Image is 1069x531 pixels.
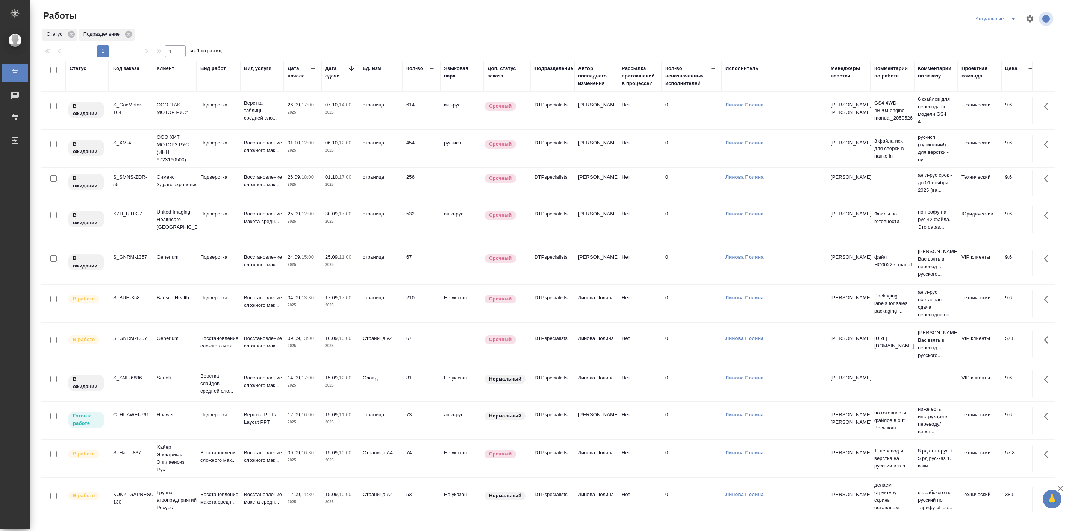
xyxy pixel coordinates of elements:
[1001,370,1039,397] td: 9.6
[200,173,236,181] p: Подверстка
[1046,491,1058,507] span: 🙏
[874,65,910,80] div: Комментарии по работе
[79,29,135,41] div: Подразделение
[440,135,484,162] td: рус-исп
[73,412,100,427] p: Готов к работе
[618,135,662,162] td: Нет
[113,253,149,261] div: S_GNRM-1357
[531,487,574,513] td: DTPspecialists
[574,206,618,233] td: [PERSON_NAME]
[359,370,403,397] td: Слайд
[831,65,867,80] div: Менеджеры верстки
[157,294,193,302] p: Bausch Health
[444,65,480,80] div: Языковая пара
[288,342,318,350] p: 2025
[618,407,662,434] td: Нет
[874,481,910,519] p: делаем структуру скрины оставляем кар...
[725,492,764,497] a: Линова Полина
[73,140,100,155] p: В ожидании
[574,135,618,162] td: [PERSON_NAME]
[244,173,280,188] p: Восстановление сложного мак...
[157,173,193,188] p: Сименс Здравоохранение
[1001,407,1039,434] td: 9.6
[958,290,1001,317] td: Технический
[489,211,512,219] p: Срочный
[618,445,662,472] td: Нет
[831,101,867,116] p: [PERSON_NAME], [PERSON_NAME]
[574,290,618,317] td: Линова Полина
[618,206,662,233] td: Нет
[325,261,355,269] p: 2025
[325,102,339,108] p: 07.10,
[725,102,764,108] a: Линова Полина
[1039,97,1057,115] button: Здесь прячутся важные кнопки
[68,101,105,119] div: Исполнитель назначен, приступать к работе пока рано
[244,411,280,426] p: Верстка PPT / Layout PPT
[440,370,484,397] td: Не указан
[1039,12,1055,26] span: Посмотреть информацию
[200,139,236,147] p: Подверстка
[531,370,574,397] td: DTPspecialists
[531,170,574,196] td: DTPspecialists
[1039,445,1057,463] button: Здесь прячутся важные кнопки
[574,170,618,196] td: [PERSON_NAME]
[958,206,1001,233] td: Юридический
[288,382,318,389] p: 2025
[961,65,998,80] div: Проектная команда
[339,140,351,146] p: 12:00
[403,206,440,233] td: 532
[958,331,1001,357] td: VIP клиенты
[831,253,867,261] p: [PERSON_NAME]
[288,457,318,464] p: 2025
[662,487,722,513] td: 0
[244,449,280,464] p: Восстановление сложного мак...
[68,449,105,459] div: Исполнитель выполняет работу
[440,407,484,434] td: англ-рус
[200,101,236,109] p: Подверстка
[918,96,954,126] p: 6 файлов для перевода по модели GS4 4...
[1001,97,1039,124] td: 9.6
[339,102,351,108] p: 14:00
[574,445,618,472] td: Линова Полина
[244,139,280,154] p: Восстановление сложного мак...
[618,250,662,276] td: Нет
[190,46,222,57] span: из 1 страниц
[618,97,662,124] td: Нет
[288,412,301,417] p: 12.09,
[244,335,280,350] p: Восстановление сложного мак...
[359,290,403,317] td: страница
[574,370,618,397] td: Линова Полина
[157,65,174,72] div: Клиент
[325,302,355,309] p: 2025
[662,97,722,124] td: 0
[244,99,280,122] p: Верстка таблицы средней сло...
[574,97,618,124] td: [PERSON_NAME]
[874,253,910,269] p: файл НС00225_manuf_2
[489,255,512,262] p: Срочный
[531,135,574,162] td: DTPspecialists
[73,255,100,270] p: В ожидании
[157,208,193,231] p: United Imaging Healthcare [GEOGRAPHIC_DATA]
[403,135,440,162] td: 454
[662,370,722,397] td: 0
[874,292,910,315] p: Packaging labels for sales packaging ...
[831,374,867,382] p: [PERSON_NAME]
[73,295,95,303] p: В работе
[918,134,954,164] p: рус-исп (кубинский!) для верстки - ну...
[531,290,574,317] td: DTPspecialists
[288,254,301,260] p: 24.09,
[73,375,100,390] p: В ожидании
[1001,170,1039,196] td: 9.6
[531,250,574,276] td: DTPspecialists
[1039,331,1057,349] button: Здесь прячутся важные кнопки
[359,97,403,124] td: страница
[958,445,1001,472] td: Технический
[918,65,954,80] div: Комментарии по заказу
[1001,331,1039,357] td: 57.8
[301,450,314,455] p: 16:30
[325,218,355,225] p: 2025
[200,65,226,72] div: Вид работ
[359,407,403,434] td: страница
[403,170,440,196] td: 256
[200,210,236,218] p: Подверстка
